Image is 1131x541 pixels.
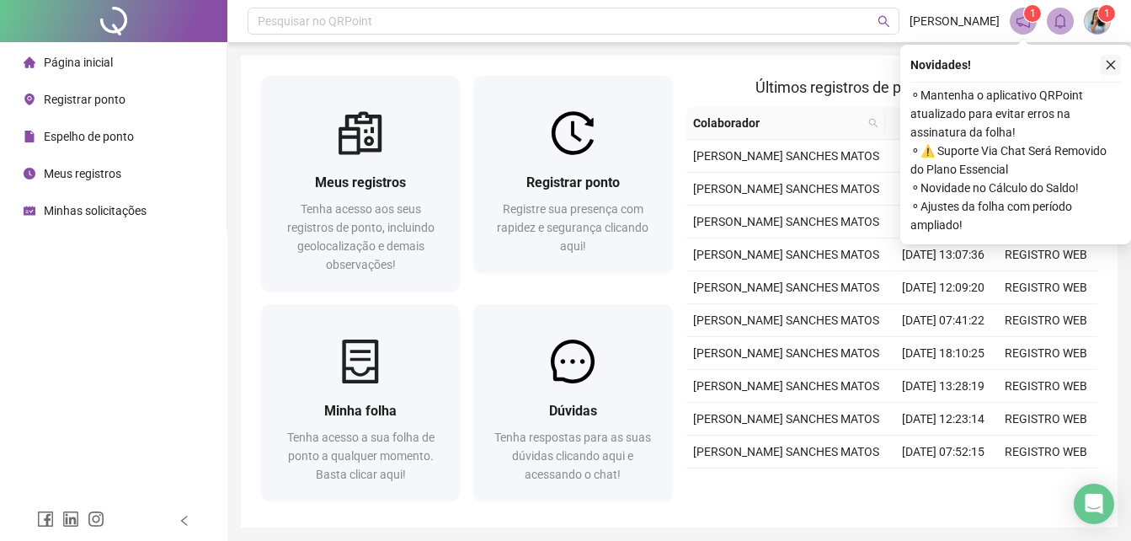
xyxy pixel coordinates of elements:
[44,93,125,106] span: Registrar ponto
[892,173,995,206] td: [DATE] 07:59:52
[865,110,882,136] span: search
[1030,8,1036,19] span: 1
[549,403,597,419] span: Dúvidas
[315,174,406,190] span: Meus registros
[892,304,995,337] td: [DATE] 07:41:22
[910,179,1121,197] span: ⚬ Novidade no Cálculo do Saldo!
[62,511,79,528] span: linkedin
[473,304,672,501] a: DúvidasTenha respostas para as suas dúvidas clicando aqui e acessando o chat!
[693,182,879,196] span: [PERSON_NAME] SANCHES MATOS
[892,271,995,304] td: [DATE] 12:09:20
[1016,13,1031,29] span: notification
[261,76,460,291] a: Meus registrosTenha acesso aos seus registros de ponto, incluindo geolocalização e demais observa...
[1105,59,1117,71] span: close
[892,114,964,132] span: Data/Hora
[287,202,435,271] span: Tenha acesso aos seus registros de ponto, incluindo geolocalização e demais observações!
[88,511,104,528] span: instagram
[1098,5,1115,22] sup: Atualize o seu contato no menu Meus Dados
[995,403,1097,436] td: REGISTRO WEB
[910,197,1121,234] span: ⚬ Ajustes da folha com período ampliado!
[885,107,984,140] th: Data/Hora
[892,403,995,436] td: [DATE] 12:23:14
[995,337,1097,370] td: REGISTRO WEB
[1024,5,1041,22] sup: 1
[892,469,995,501] td: [DATE] 16:15:58
[24,131,35,142] span: file
[693,346,879,360] span: [PERSON_NAME] SANCHES MATOS
[910,142,1121,179] span: ⚬ ⚠️ Suporte Via Chat Será Removido do Plano Essencial
[892,206,995,238] td: [DATE] 18:05:15
[24,168,35,179] span: clock-circle
[910,12,1000,30] span: [PERSON_NAME]
[995,370,1097,403] td: REGISTRO WEB
[44,130,134,143] span: Espelho de ponto
[1074,484,1114,524] div: Open Intercom Messenger
[287,431,435,481] span: Tenha acesso a sua folha de ponto a qualquer momento. Basta clicar aqui!
[892,238,995,271] td: [DATE] 13:07:36
[494,431,651,481] span: Tenha respostas para as suas dúvidas clicando aqui e acessando o chat!
[24,56,35,68] span: home
[37,511,54,528] span: facebook
[693,149,879,163] span: [PERSON_NAME] SANCHES MATOS
[868,118,878,128] span: search
[878,15,890,28] span: search
[324,403,397,419] span: Minha folha
[693,114,862,132] span: Colaborador
[693,445,879,458] span: [PERSON_NAME] SANCHES MATOS
[473,76,672,272] a: Registrar pontoRegistre sua presença com rapidez e segurança clicando aqui!
[693,412,879,426] span: [PERSON_NAME] SANCHES MATOS
[892,436,995,469] td: [DATE] 07:52:15
[693,248,879,261] span: [PERSON_NAME] SANCHES MATOS
[24,205,35,217] span: schedule
[755,78,1027,96] span: Últimos registros de ponto sincronizados
[179,515,190,527] span: left
[892,140,995,173] td: [DATE] 12:07:57
[24,94,35,105] span: environment
[693,313,879,327] span: [PERSON_NAME] SANCHES MATOS
[1085,8,1110,34] img: 88055
[693,379,879,393] span: [PERSON_NAME] SANCHES MATOS
[892,337,995,370] td: [DATE] 18:10:25
[995,436,1097,469] td: REGISTRO WEB
[910,86,1121,142] span: ⚬ Mantenha o aplicativo QRPoint atualizado para evitar erros na assinatura da folha!
[995,271,1097,304] td: REGISTRO WEB
[497,202,648,253] span: Registre sua presença com rapidez e segurança clicando aqui!
[892,370,995,403] td: [DATE] 13:28:19
[44,204,147,217] span: Minhas solicitações
[995,238,1097,271] td: REGISTRO WEB
[693,281,879,294] span: [PERSON_NAME] SANCHES MATOS
[1053,13,1068,29] span: bell
[995,469,1097,501] td: REGISTRO WEB
[44,167,121,180] span: Meus registros
[44,56,113,69] span: Página inicial
[261,304,460,501] a: Minha folhaTenha acesso a sua folha de ponto a qualquer momento. Basta clicar aqui!
[995,304,1097,337] td: REGISTRO WEB
[910,56,971,74] span: Novidades !
[693,215,879,228] span: [PERSON_NAME] SANCHES MATOS
[1104,8,1110,19] span: 1
[526,174,620,190] span: Registrar ponto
